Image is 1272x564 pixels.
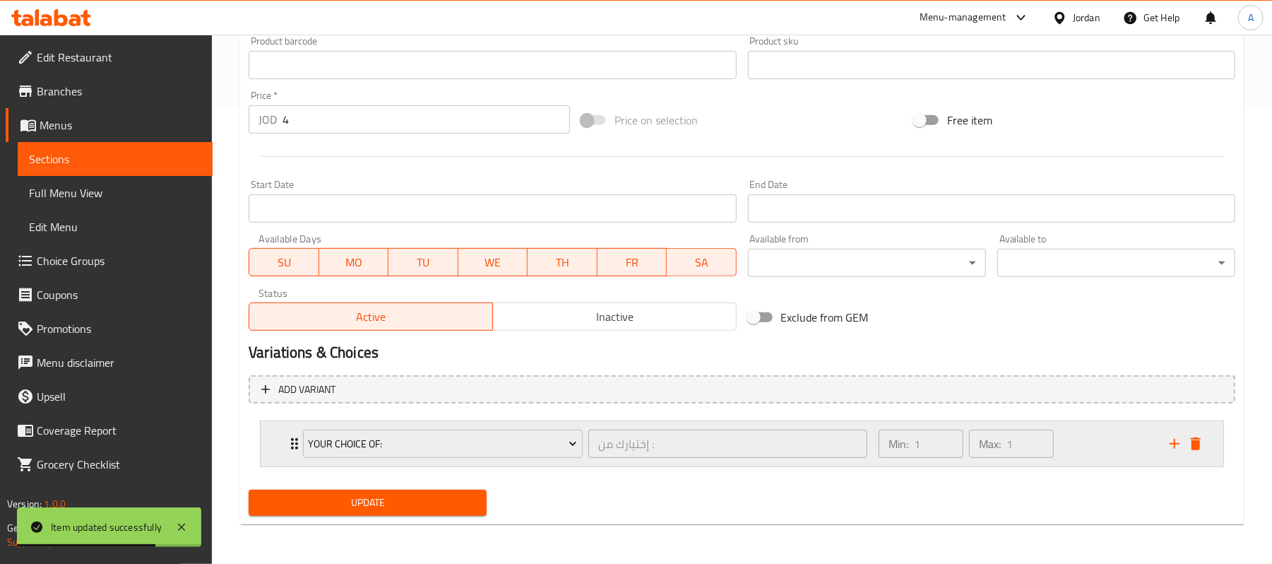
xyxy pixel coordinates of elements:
span: Add variant [278,381,335,399]
button: MO [319,248,389,276]
button: Inactive [492,302,737,331]
div: Jordan [1073,10,1100,25]
a: Promotions [6,312,213,346]
span: MO [325,252,384,273]
input: Please enter product sku [748,51,1235,79]
p: Min: [888,435,908,452]
div: Item updated successfully [51,519,162,535]
span: Active [255,307,487,327]
div: Menu-management [920,9,1006,26]
a: Full Menu View [18,176,213,210]
button: add [1164,433,1185,454]
span: 1.0.0 [44,495,66,513]
span: Exclude from GEM [781,309,869,326]
h2: Variations & Choices [249,342,1235,363]
span: TH [533,252,592,273]
a: Edit Restaurant [6,40,213,74]
div: Expand [261,421,1223,466]
input: Please enter price [283,105,570,134]
a: Branches [6,74,213,108]
span: Upsell [37,388,201,405]
span: Your Choice Of: [309,435,578,453]
span: Sections [29,151,201,168]
span: A [1248,10,1254,25]
button: WE [458,248,528,276]
span: WE [464,252,523,273]
button: TU [388,248,458,276]
button: Active [249,302,493,331]
button: Update [249,490,487,516]
span: Free item [947,112,992,129]
span: Edit Menu [29,218,201,235]
a: Edit Menu [18,210,213,244]
span: Price on selection [614,112,698,129]
span: Edit Restaurant [37,49,201,66]
a: Upsell [6,380,213,413]
a: Coverage Report [6,413,213,447]
span: TU [394,252,453,273]
span: FR [603,252,662,273]
input: Please enter product barcode [249,51,736,79]
a: Support.OpsPlatform [7,533,97,551]
span: SA [672,252,731,273]
span: Choice Groups [37,252,201,269]
button: FR [598,248,667,276]
a: Grocery Checklist [6,447,213,481]
button: delete [1185,433,1206,454]
span: Menus [40,117,201,134]
span: Full Menu View [29,184,201,201]
li: Expand [249,415,1235,473]
span: Version: [7,495,42,513]
button: Add variant [249,375,1235,404]
span: Grocery Checklist [37,456,201,473]
button: SA [667,248,737,276]
div: ​ [997,249,1235,277]
div: ​ [748,249,986,277]
span: Update [260,494,475,512]
span: Coverage Report [37,422,201,439]
span: Get support on: [7,519,72,537]
button: TH [528,248,598,276]
span: Coupons [37,286,201,303]
a: Sections [18,142,213,176]
p: JOD [258,111,277,128]
span: SU [255,252,313,273]
p: Max: [979,435,1001,452]
span: Promotions [37,320,201,337]
a: Menus [6,108,213,142]
a: Menu disclaimer [6,346,213,380]
a: Coupons [6,278,213,312]
span: Inactive [499,307,731,327]
button: SU [249,248,319,276]
span: Branches [37,83,201,100]
span: Menu disclaimer [37,354,201,371]
a: Choice Groups [6,244,213,278]
button: Your Choice Of: [303,430,583,458]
